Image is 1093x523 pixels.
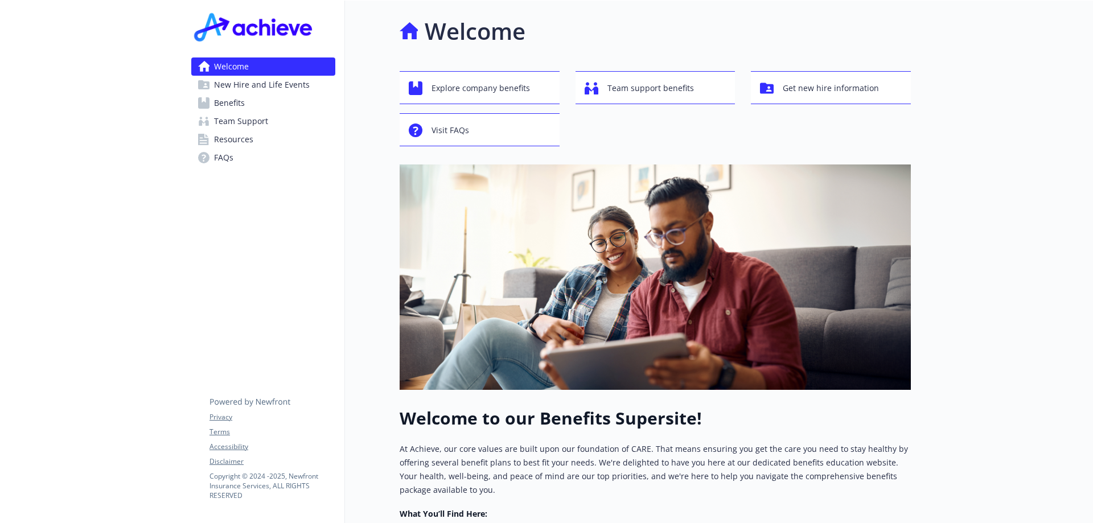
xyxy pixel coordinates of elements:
a: Accessibility [209,442,335,452]
a: Resources [191,130,335,149]
p: Copyright © 2024 - 2025 , Newfront Insurance Services, ALL RIGHTS RESERVED [209,471,335,500]
a: Team Support [191,112,335,130]
span: Benefits [214,94,245,112]
a: FAQs [191,149,335,167]
button: Visit FAQs [400,113,560,146]
img: overview page banner [400,164,911,390]
button: Team support benefits [576,71,735,104]
a: Welcome [191,57,335,76]
a: Privacy [209,412,335,422]
span: Get new hire information [783,77,879,99]
span: Team Support [214,112,268,130]
span: Resources [214,130,253,149]
span: Explore company benefits [432,77,530,99]
h1: Welcome to our Benefits Supersite! [400,408,911,429]
h1: Welcome [425,14,525,48]
a: New Hire and Life Events [191,76,335,94]
span: New Hire and Life Events [214,76,310,94]
p: At Achieve, our core values are built upon our foundation of CARE. That means ensuring you get th... [400,442,911,497]
button: Get new hire information [751,71,911,104]
span: Welcome [214,57,249,76]
span: Visit FAQs [432,120,469,141]
a: Terms [209,427,335,437]
strong: What You’ll Find Here: [400,508,487,519]
a: Benefits [191,94,335,112]
a: Disclaimer [209,456,335,467]
span: FAQs [214,149,233,167]
button: Explore company benefits [400,71,560,104]
span: Team support benefits [607,77,694,99]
